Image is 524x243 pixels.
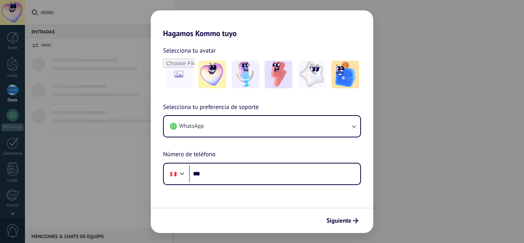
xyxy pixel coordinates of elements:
img: -2.jpeg [232,61,259,88]
img: -3.jpeg [265,61,292,88]
img: -1.jpeg [198,61,226,88]
button: Siguiente [323,214,362,227]
button: WhatsApp [164,116,360,137]
img: -4.jpeg [298,61,326,88]
span: Selecciona tu preferencia de soporte [163,102,259,112]
span: Selecciona tu avatar [163,46,216,56]
span: Siguiente [326,218,351,223]
img: -5.jpeg [331,61,359,88]
span: WhatsApp [179,122,204,130]
span: Número de teléfono [163,150,216,160]
div: Peru: + 51 [166,166,181,182]
h2: Hagamos Kommo tuyo [151,10,373,38]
